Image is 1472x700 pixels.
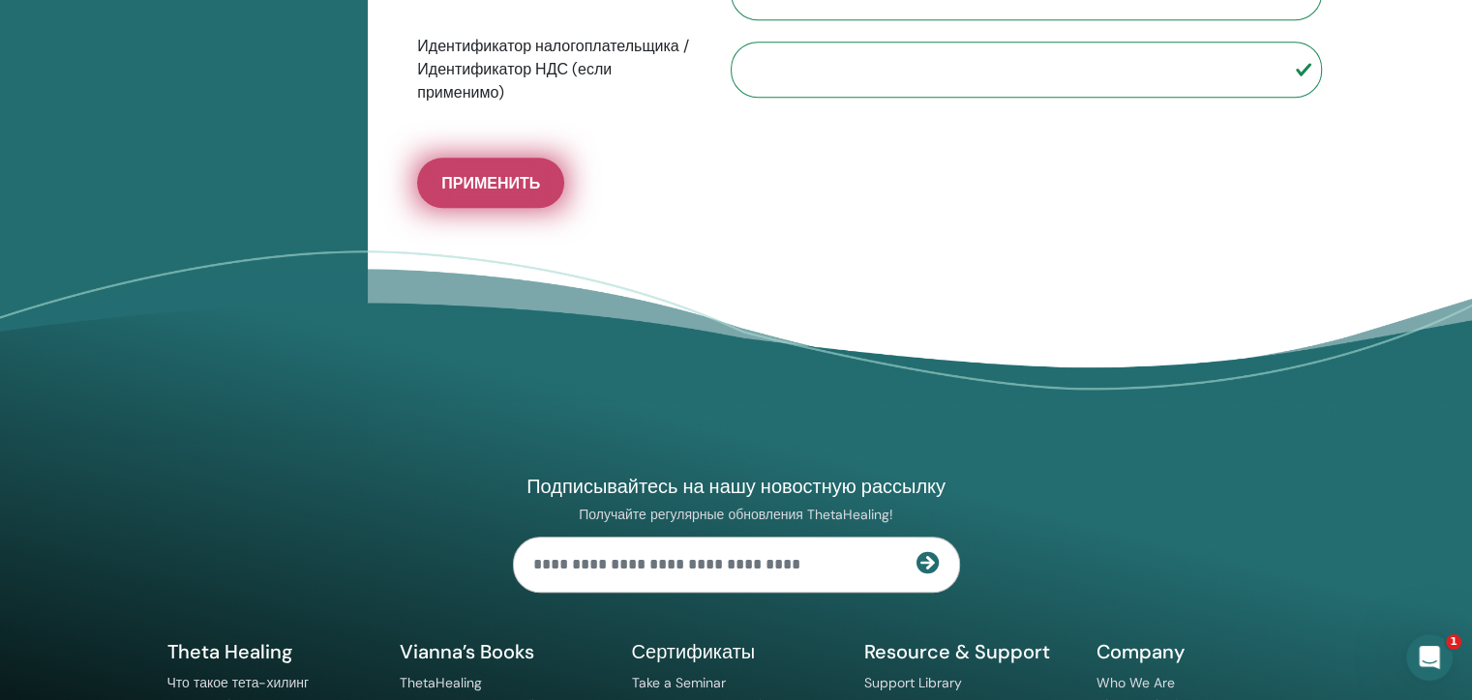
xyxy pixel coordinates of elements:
button: Применить [417,158,564,208]
span: Применить [441,173,540,193]
h5: Vianna’s Books [400,639,609,664]
a: Take a Seminar [632,674,726,691]
iframe: Intercom live chat [1406,634,1453,681]
a: Что такое тета-хилинг [167,674,310,691]
h4: Подписывайтесь на нашу новостную рассылку [513,474,960,499]
h5: Company [1096,639,1306,664]
a: Who We Are [1096,674,1175,691]
p: Получайте регулярные обновления ThetaHealing! [513,506,960,523]
span: 1 [1446,634,1461,650]
label: Идентификатор налогоплательщика / Идентификатор НДС (если применимо) [403,28,712,111]
h5: Resource & Support [864,639,1073,664]
a: ThetaHealing [400,674,482,691]
h5: Theta Healing [167,639,376,664]
h5: Сертификаты [632,639,841,664]
a: Support Library [864,674,962,691]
